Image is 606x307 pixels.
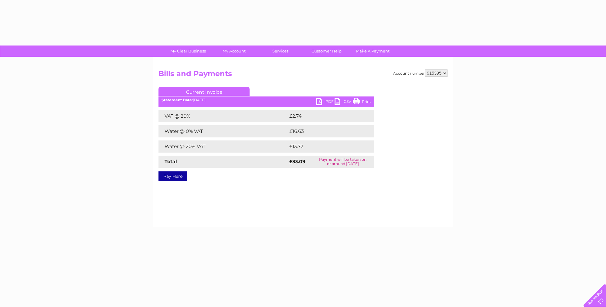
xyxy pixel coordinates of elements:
[255,46,305,57] a: Services
[393,69,448,77] div: Account number
[162,98,193,102] b: Statement Date:
[158,125,288,137] td: Water @ 0% VAT
[158,171,187,181] a: Pay Here
[288,110,360,122] td: £2.74
[158,140,288,153] td: Water @ 20% VAT
[289,159,305,164] strong: £33.09
[335,98,353,107] a: CSV
[316,98,335,107] a: PDF
[158,98,374,102] div: [DATE]
[353,98,371,107] a: Print
[158,87,250,96] a: Current Invoice
[209,46,259,57] a: My Account
[158,110,288,122] td: VAT @ 20%
[288,140,361,153] td: £13.72
[165,159,177,164] strong: Total
[348,46,398,57] a: Make A Payment
[301,46,352,57] a: Customer Help
[312,156,374,168] td: Payment will be taken on or around [DATE]
[288,125,361,137] td: £16.63
[163,46,213,57] a: My Clear Business
[158,69,448,81] h2: Bills and Payments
